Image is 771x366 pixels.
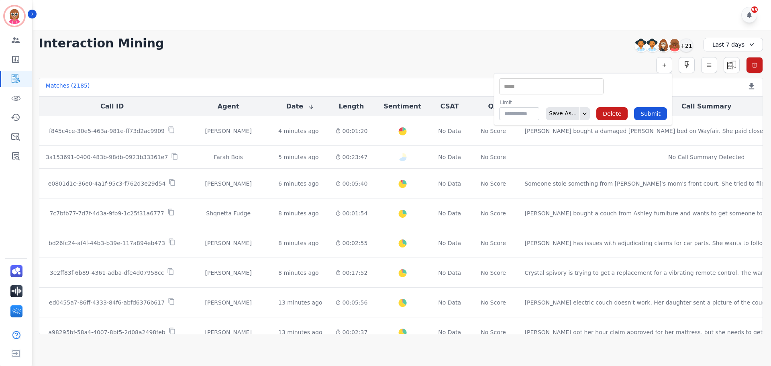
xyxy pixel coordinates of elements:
button: Length [339,102,364,111]
div: No Data [437,209,462,217]
button: QA [488,102,498,111]
div: 8 minutes ago [278,209,319,217]
div: No Score [481,239,506,247]
div: [PERSON_NAME] [191,299,265,307]
div: [PERSON_NAME] [191,127,265,135]
div: Save As... [546,107,577,120]
div: 55 [751,6,758,13]
div: [PERSON_NAME] [191,269,265,277]
button: Submit [634,107,667,120]
div: 00:01:54 [335,209,368,217]
div: 00:23:47 [335,153,368,161]
label: Limit [500,99,539,106]
button: Date [286,102,315,111]
div: Matches ( 2185 ) [46,82,90,93]
div: 00:17:52 [335,269,368,277]
div: No Data [437,299,462,307]
p: 7c7bfb77-7d7f-4d3a-9fb9-1c25f31a6777 [49,209,164,217]
p: 3e2ff83f-6b89-4361-adba-dfe4d07958cc [50,269,164,277]
div: 13 minutes ago [278,299,322,307]
div: 00:02:55 [335,239,368,247]
button: Call ID [100,102,124,111]
img: Bordered avatar [5,6,24,26]
div: No Data [437,127,462,135]
p: e0801d1c-36e0-4a1f-95c3-f762d3e29d54 [48,180,166,188]
div: No Score [481,328,506,336]
h1: Interaction Mining [39,36,164,51]
div: 6 minutes ago [278,180,319,188]
div: 8 minutes ago [278,239,319,247]
div: No Score [481,269,506,277]
div: No Data [437,180,462,188]
p: f845c4ce-30e5-463a-981e-ff73d2ac9909 [49,127,165,135]
div: No Data [437,328,462,336]
div: No Score [481,127,506,135]
div: No Score [481,180,506,188]
p: 3a153691-0400-483b-98db-0923b33361e7 [46,153,168,161]
button: Call Summary [681,102,731,111]
div: No Score [481,299,506,307]
p: a98295bf-58a4-4007-8bf5-2d08a2498feb [48,328,165,336]
div: Farah Bois [191,153,265,161]
div: 4 minutes ago [278,127,319,135]
div: No Score [481,209,506,217]
div: 00:01:20 [335,127,368,135]
ul: selected options [501,82,602,91]
button: CSAT [441,102,459,111]
div: Shqnetta Fudge [191,209,265,217]
div: 00:05:56 [335,299,368,307]
p: bd26fc24-af4f-44b3-b39e-117a894eb473 [49,239,165,247]
div: No Score [481,153,506,161]
button: Delete [596,107,628,120]
p: ed0455a7-86ff-4333-84f6-abfd6376b617 [49,299,165,307]
button: Agent [218,102,239,111]
div: [PERSON_NAME] [191,328,265,336]
div: [PERSON_NAME] [191,180,265,188]
div: 13 minutes ago [278,328,322,336]
div: 5 minutes ago [278,153,319,161]
div: [PERSON_NAME] [191,239,265,247]
div: +21 [679,39,693,52]
div: Last 7 days [704,38,763,51]
div: 00:02:37 [335,328,368,336]
div: No Data [437,239,462,247]
div: 8 minutes ago [278,269,319,277]
div: 00:05:40 [335,180,368,188]
button: Sentiment [383,102,421,111]
div: No Data [437,269,462,277]
div: No Data [437,153,462,161]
